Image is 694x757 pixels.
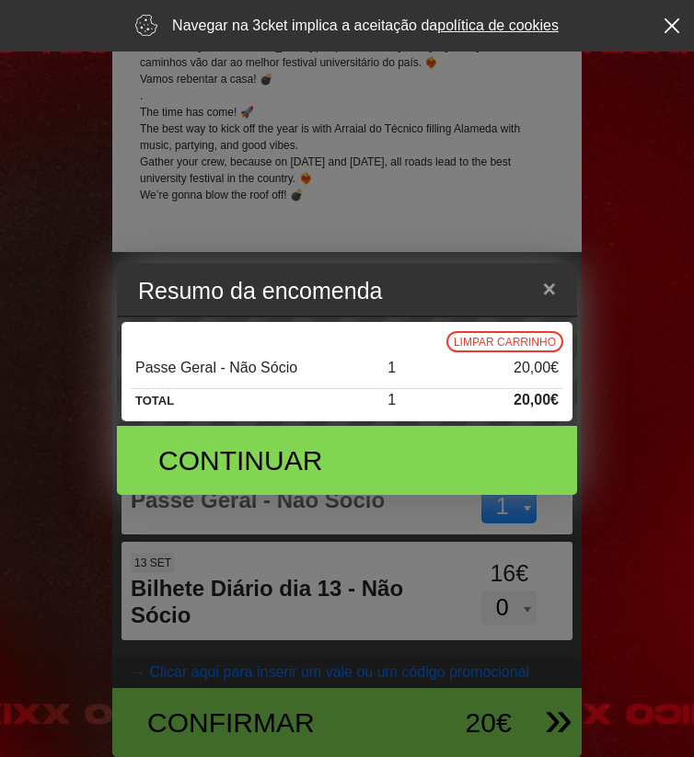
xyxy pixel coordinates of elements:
[172,15,559,37] p: Navegar na 3cket implica a aceitação da
[383,357,455,379] div: 1
[446,331,563,352] button: Limpar carrinho
[145,440,414,481] div: Continuar
[131,357,383,379] div: Passe Geral - Não Sócio
[437,17,559,33] a: política de cookies
[527,259,571,319] button: Close
[117,426,577,495] button: Continuar
[131,388,383,412] div: TOTAL
[455,357,563,379] div: 20,00€
[138,274,382,309] h5: Resumo da encomenda
[455,388,563,412] div: 20,00€
[542,274,556,304] span: ×
[383,388,455,412] div: 1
